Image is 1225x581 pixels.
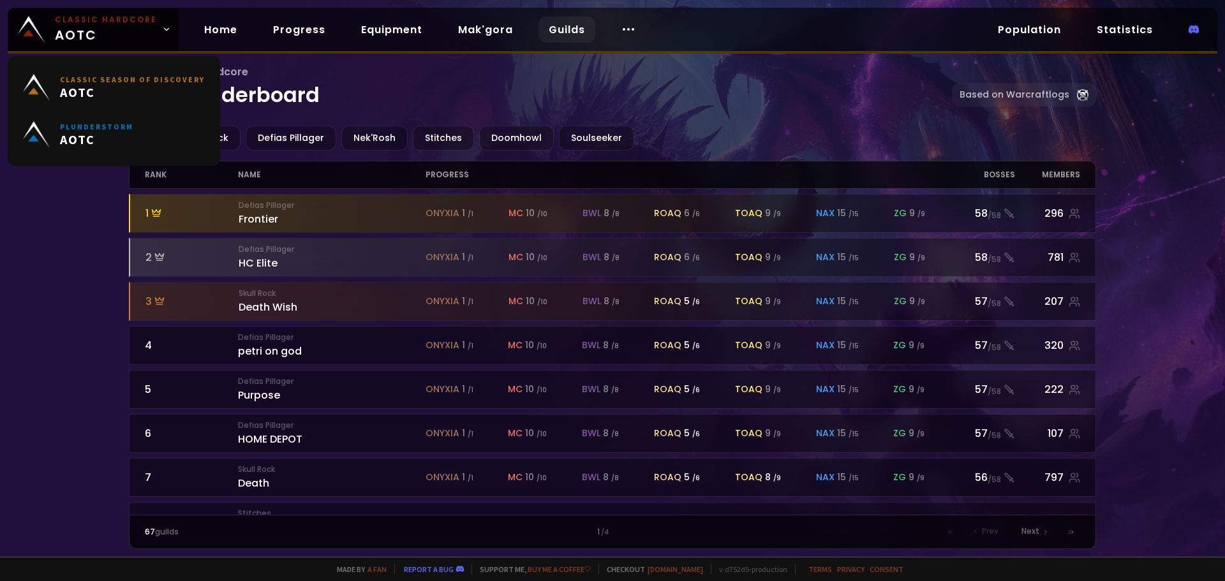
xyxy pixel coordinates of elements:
[525,471,547,484] div: 10
[816,383,835,396] span: nax
[837,339,859,352] div: 15
[849,385,859,395] small: / 15
[894,251,907,264] span: zg
[239,288,426,299] small: Skull Rock
[528,564,591,574] a: Buy me a coffee
[773,297,781,307] small: / 9
[238,420,425,431] small: Defias Pillager
[145,293,239,309] div: 3
[526,207,547,220] div: 10
[468,341,473,351] small: / 1
[509,251,523,264] span: mc
[612,297,620,307] small: / 8
[604,251,620,264] div: 8
[145,249,239,265] div: 2
[60,75,205,84] small: Classic Season of Discovery
[765,207,781,220] div: 9
[988,17,1071,43] a: Population
[603,383,619,396] div: 8
[404,564,454,574] a: Report a bug
[611,429,619,439] small: / 8
[1015,381,1081,397] div: 222
[239,288,426,315] div: Death Wish
[145,381,239,397] div: 5
[525,339,547,352] div: 10
[129,238,1097,277] a: 2Defias PillagerHC Eliteonyxia 1 /1mc 10 /10bwl 8 /8roaq 6 /6toaq 9 /9nax 15 /15zg 9 /958/58781
[940,337,1014,353] div: 57
[426,207,459,220] span: onyxia
[909,295,925,308] div: 9
[654,383,681,396] span: roaq
[479,126,554,151] div: Doomhowl
[426,427,459,440] span: onyxia
[893,427,906,440] span: zg
[426,161,940,188] div: progress
[894,207,907,220] span: zg
[1015,425,1081,441] div: 107
[537,385,547,395] small: / 10
[129,282,1097,321] a: 3Skull RockDeath Wishonyxia 1 /1mc 10 /10bwl 8 /8roaq 5 /6toaq 9 /9nax 15 /15zg 9 /957/58207
[692,341,700,351] small: / 6
[909,427,924,440] div: 9
[940,381,1014,397] div: 57
[837,564,865,574] a: Privacy
[538,17,595,43] a: Guilds
[15,64,212,111] a: Classic Season of DiscoveryAOTC
[598,564,703,574] span: Checkout
[603,339,619,352] div: 8
[684,339,700,352] div: 5
[582,383,600,396] span: bwl
[735,251,762,264] span: toaq
[692,473,700,483] small: / 6
[426,295,459,308] span: onyxia
[239,244,426,271] div: HC Elite
[238,420,425,447] div: HOME DEPOT
[1015,469,1081,485] div: 797
[378,526,846,538] div: 1
[1087,17,1163,43] a: Statistics
[367,564,387,574] a: a fan
[129,194,1097,233] a: 1Defias PillagerFrontieronyxia 1 /1mc 10 /10bwl 8 /8roaq 6 /6toaq 9 /9nax 15 /15zg 9 /958/58296
[692,209,700,219] small: / 6
[837,427,859,440] div: 15
[894,295,907,308] span: zg
[508,339,523,352] span: mc
[583,295,601,308] span: bwl
[238,376,425,403] div: Purpose
[648,564,703,574] a: [DOMAIN_NAME]
[940,425,1014,441] div: 57
[735,207,762,220] span: toaq
[773,253,781,263] small: / 9
[537,341,547,351] small: / 10
[684,383,700,396] div: 5
[940,249,1015,265] div: 58
[468,429,473,439] small: / 1
[654,339,681,352] span: roaq
[654,251,681,264] span: roaq
[870,564,903,574] a: Consent
[893,383,906,396] span: zg
[917,473,924,483] small: / 9
[129,502,1097,541] a: 8StitchesSoul of Irononyxia 1 /1mc 10 /10bwl 8 /8roaq 6 /6toaq 8 /9nax 15 /15zg 8 /956/58883
[145,205,239,221] div: 1
[426,383,459,396] span: onyxia
[654,295,681,308] span: roaq
[471,564,591,574] span: Support me,
[735,339,762,352] span: toaq
[692,429,700,439] small: / 6
[129,64,953,110] h1: Guild leaderboard
[837,251,859,264] div: 15
[238,161,425,188] div: name
[145,513,239,529] div: 8
[60,122,133,131] small: Plunderstorm
[603,427,619,440] div: 8
[603,471,619,484] div: 8
[849,297,859,307] small: / 15
[468,297,473,307] small: / 1
[917,297,925,307] small: / 9
[537,209,547,219] small: / 10
[735,427,762,440] span: toaq
[129,414,1097,453] a: 6Defias PillagerHOME DEPOTonyxia 1 /1mc 10 /10bwl 8 /8roaq 5 /6toaq 9 /9nax 15 /15zg 9 /957/58107
[55,14,157,45] span: AOTC
[559,126,634,151] div: Soulseeker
